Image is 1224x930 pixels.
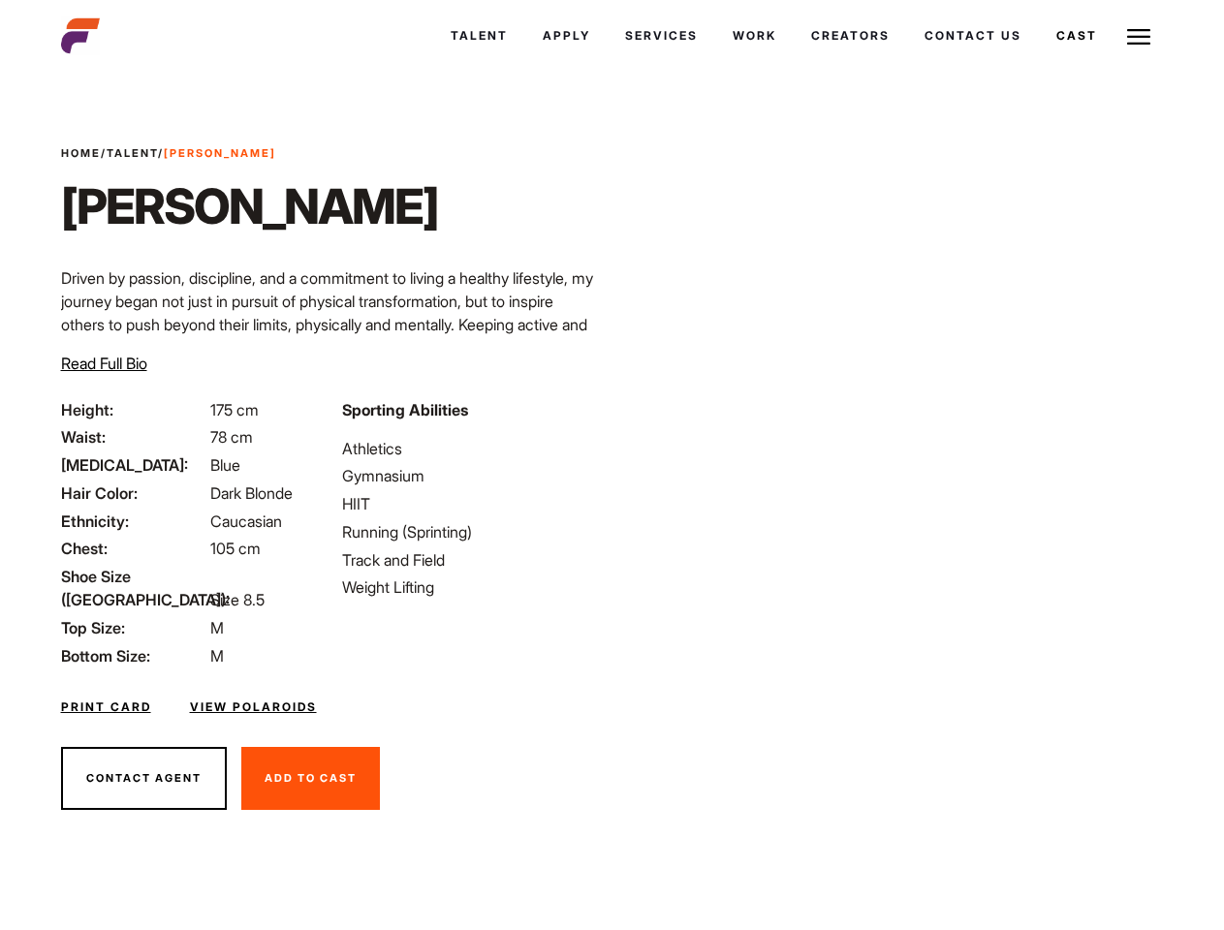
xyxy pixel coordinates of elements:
[265,771,357,785] span: Add To Cast
[342,492,600,515] li: HIIT
[210,646,224,666] span: M
[210,400,259,419] span: 175 cm
[907,10,1039,62] a: Contact Us
[61,266,601,383] p: Driven by passion, discipline, and a commitment to living a healthy lifestyle, my journey began n...
[61,425,206,449] span: Waist:
[61,177,438,235] h1: [PERSON_NAME]
[190,698,317,716] a: View Polaroids
[342,437,600,460] li: Athletics
[210,455,240,475] span: Blue
[608,10,715,62] a: Services
[61,398,206,421] span: Height:
[61,146,101,160] a: Home
[1127,25,1150,48] img: Burger icon
[61,616,206,639] span: Top Size:
[61,537,206,560] span: Chest:
[210,483,293,503] span: Dark Blonde
[342,464,600,487] li: Gymnasium
[715,10,794,62] a: Work
[61,565,206,611] span: Shoe Size ([GEOGRAPHIC_DATA]):
[164,146,276,160] strong: [PERSON_NAME]
[61,698,151,716] a: Print Card
[61,510,206,533] span: Ethnicity:
[61,145,276,162] span: / /
[210,590,265,609] span: Size 8.5
[342,575,600,599] li: Weight Lifting
[61,16,100,55] img: cropped-aefm-brand-fav-22-square.png
[210,618,224,637] span: M
[342,548,600,572] li: Track and Field
[342,400,468,419] strong: Sporting Abilities
[61,481,206,505] span: Hair Color:
[61,644,206,667] span: Bottom Size:
[210,511,282,531] span: Caucasian
[433,10,525,62] a: Talent
[107,146,158,160] a: Talent
[61,453,206,477] span: [MEDICAL_DATA]:
[61,354,147,373] span: Read Full Bio
[794,10,907,62] a: Creators
[210,427,253,447] span: 78 cm
[61,747,227,811] button: Contact Agent
[241,747,380,811] button: Add To Cast
[210,539,261,558] span: 105 cm
[1039,10,1114,62] a: Cast
[525,10,608,62] a: Apply
[61,352,147,375] button: Read Full Bio
[342,520,600,543] li: Running (Sprinting)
